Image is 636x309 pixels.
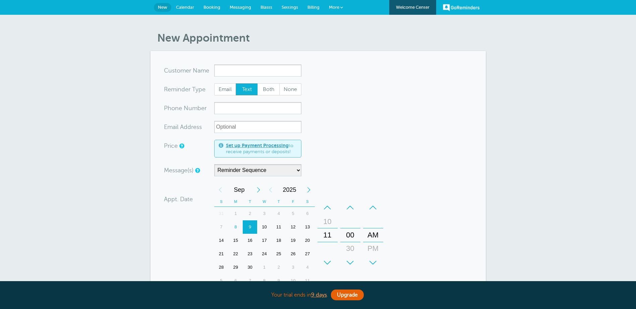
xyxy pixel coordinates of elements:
[261,5,272,10] span: Blasts
[286,274,300,288] div: 10
[279,83,301,95] label: None
[228,234,243,247] div: 15
[286,234,300,247] div: Friday, September 19
[175,68,197,74] span: tomer N
[175,105,192,111] span: ne Nu
[329,5,339,10] span: More
[214,261,229,274] div: Sunday, September 28
[300,247,315,261] div: Saturday, September 27
[300,234,315,247] div: 20
[272,207,286,220] div: 4
[164,124,176,130] span: Ema
[272,274,286,288] div: 9
[228,261,243,274] div: 29
[257,247,272,261] div: 24
[258,84,279,95] span: Both
[157,32,486,44] h1: New Appointment
[300,207,315,220] div: 6
[228,234,243,247] div: Monday, September 15
[243,234,257,247] div: Tuesday, September 16
[257,247,272,261] div: Wednesday, September 24
[272,234,286,247] div: Thursday, September 18
[272,220,286,234] div: 11
[265,183,277,196] div: Previous Year
[365,242,381,255] div: PM
[257,234,272,247] div: 17
[214,234,229,247] div: 14
[214,234,229,247] div: Sunday, September 14
[228,207,243,220] div: 1
[300,220,315,234] div: Saturday, September 13
[300,220,315,234] div: 13
[230,5,251,10] span: Messaging
[236,84,257,95] span: Text
[228,274,243,288] div: Monday, October 6
[272,261,286,274] div: Thursday, October 2
[300,261,315,274] div: 4
[214,261,229,274] div: 28
[272,247,286,261] div: 25
[164,68,175,74] span: Cus
[272,261,286,274] div: 2
[342,242,358,255] div: 30
[286,261,300,274] div: 3
[214,220,229,234] div: 7
[226,143,289,148] a: Set up Payment Processing
[243,274,257,288] div: 7
[272,247,286,261] div: Thursday, September 25
[272,207,286,220] div: Thursday, September 4
[257,274,272,288] div: Wednesday, October 8
[282,5,298,10] span: Settings
[214,207,229,220] div: Sunday, August 31
[300,274,315,288] div: 11
[311,292,327,298] a: 9 days
[151,288,486,302] div: Your trial ends in .
[243,234,257,247] div: 16
[195,168,199,173] a: Simple templates and custom messages will use the reminder schedule set under Settings > Reminder...
[214,196,229,207] th: S
[176,124,191,130] span: il Add
[154,3,171,12] a: New
[243,220,257,234] div: Tuesday, September 9
[164,64,214,77] div: ame
[204,5,220,10] span: Booking
[215,84,236,95] span: Email
[365,228,381,242] div: AM
[320,215,336,228] div: 10
[317,201,338,269] div: Hours
[214,274,229,288] div: Sunday, October 5
[164,121,214,133] div: ress
[214,247,229,261] div: Sunday, September 21
[243,261,257,274] div: 30
[176,5,194,10] span: Calendar
[243,261,257,274] div: Tuesday, September 30
[236,83,258,95] label: Text
[228,207,243,220] div: Monday, September 1
[243,274,257,288] div: Tuesday, October 7
[320,228,336,242] div: 11
[228,196,243,207] th: M
[164,86,206,92] label: Reminder Type
[257,83,280,95] label: Both
[303,183,315,196] div: Next Year
[164,105,175,111] span: Pho
[257,274,272,288] div: 8
[300,207,315,220] div: Saturday, September 6
[214,274,229,288] div: 5
[214,247,229,261] div: 21
[272,234,286,247] div: 18
[257,220,272,234] div: Wednesday, September 10
[340,201,360,269] div: Minutes
[228,261,243,274] div: Monday, September 29
[280,84,301,95] span: None
[286,274,300,288] div: Friday, October 10
[228,247,243,261] div: Monday, September 22
[228,274,243,288] div: 6
[286,220,300,234] div: Friday, September 12
[164,167,193,173] label: Message(s)
[228,220,243,234] div: Today, Monday, September 8
[286,207,300,220] div: 5
[164,143,178,149] label: Price
[300,196,315,207] th: S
